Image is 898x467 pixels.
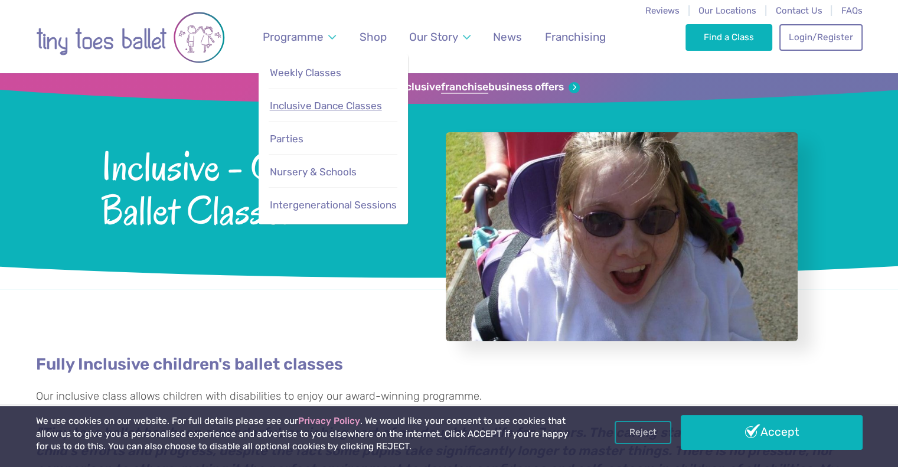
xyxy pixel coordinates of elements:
img: tiny toes ballet [36,8,225,67]
h2: Fully Inclusive children's ballet classes [36,353,863,376]
span: Inclusive - Children's Ballet Classes [101,141,414,233]
p: Our inclusive class allows children with disabilities to enjoy our award-winning programme. [36,388,863,405]
a: Our Locations [698,5,756,16]
span: Intergenerational Sessions [270,199,397,211]
span: Parties [270,133,303,145]
a: Shop [354,23,392,51]
a: Nursery & Schools [269,159,397,185]
p: We use cookies on our website. For full details please see our . We would like your consent to us... [36,415,573,453]
a: Reject [615,421,671,443]
span: Shop [360,30,387,44]
a: Inclusive Dance Classes [269,93,397,119]
strong: franchise [441,81,488,94]
span: Franchising [545,30,606,44]
a: Contact Us [775,5,822,16]
a: Programme [257,23,341,51]
a: Login/Register [779,24,862,50]
span: Weekly Classes [270,67,341,79]
a: Reviews [645,5,680,16]
span: Our Story [409,30,458,44]
a: Privacy Policy [298,416,360,426]
a: Intergenerational Sessions [269,192,397,218]
a: Sign up for our exclusivefranchisebusiness offers [318,81,580,94]
a: Parties [269,126,397,152]
span: Programme [263,30,324,44]
a: Franchising [539,23,611,51]
a: FAQs [841,5,863,16]
span: Nursery & Schools [270,166,357,178]
span: Inclusive Dance Classes [270,100,382,112]
a: News [488,23,528,51]
a: Our Story [403,23,476,51]
span: News [493,30,522,44]
a: Accept [681,415,863,449]
a: Weekly Classes [269,60,397,86]
a: Find a Class [685,24,772,50]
